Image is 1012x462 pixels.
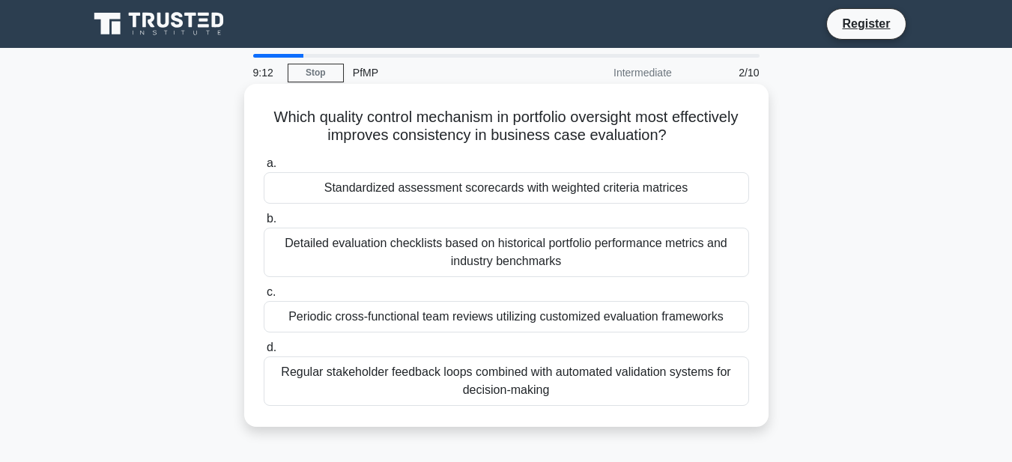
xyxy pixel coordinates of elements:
div: Regular stakeholder feedback loops combined with automated validation systems for decision-making [264,356,749,406]
div: PfMP [344,58,550,88]
div: Periodic cross-functional team reviews utilizing customized evaluation frameworks [264,301,749,332]
div: 2/10 [681,58,769,88]
span: d. [267,341,276,353]
a: Register [833,14,899,33]
h5: Which quality control mechanism in portfolio oversight most effectively improves consistency in b... [262,108,751,145]
div: Standardized assessment scorecards with weighted criteria matrices [264,172,749,204]
div: Detailed evaluation checklists based on historical portfolio performance metrics and industry ben... [264,228,749,277]
div: 9:12 [244,58,288,88]
span: c. [267,285,276,298]
a: Stop [288,64,344,82]
span: b. [267,212,276,225]
div: Intermediate [550,58,681,88]
span: a. [267,156,276,169]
